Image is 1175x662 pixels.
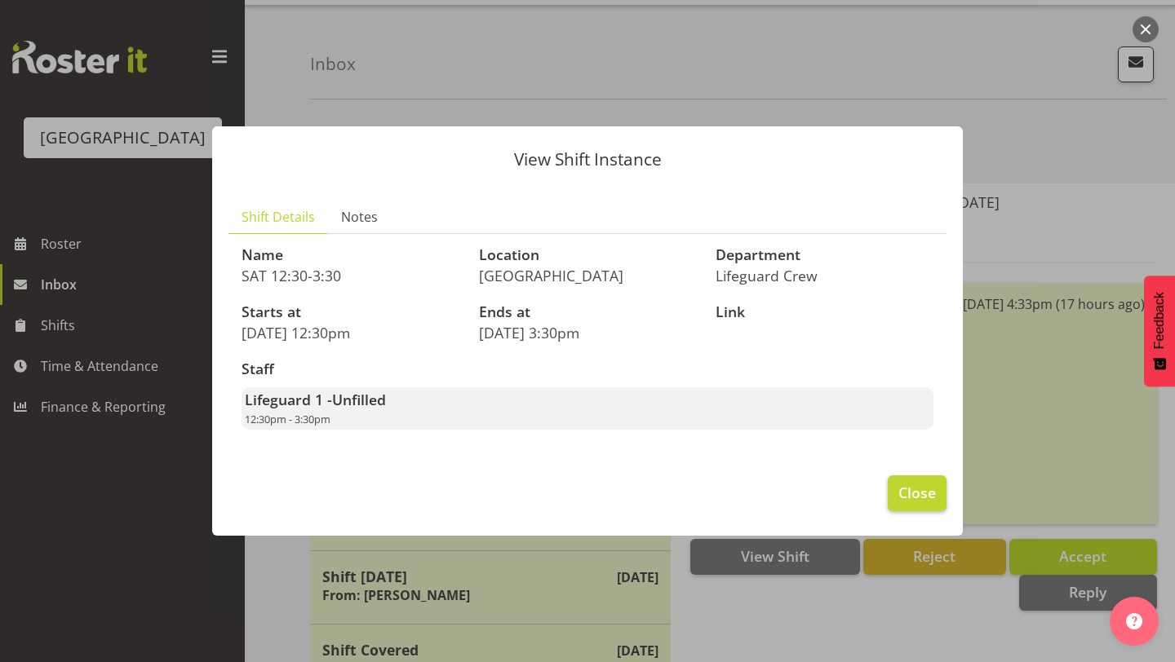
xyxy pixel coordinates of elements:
p: SAT 12:30-3:30 [242,267,459,285]
button: Close [888,475,947,511]
img: help-xxl-2.png [1126,613,1142,629]
p: [DATE] 12:30pm [242,324,459,342]
h3: Location [479,247,697,263]
span: Notes [341,207,378,227]
p: View Shift Instance [228,151,947,168]
span: Feedback [1152,292,1167,349]
span: Shift Details [242,207,315,227]
h3: Name [242,247,459,263]
h3: Department [716,247,933,263]
h3: Starts at [242,304,459,320]
h3: Link [716,304,933,320]
button: Feedback - Show survey [1144,276,1175,386]
p: [GEOGRAPHIC_DATA] [479,267,697,285]
p: Lifeguard Crew [716,267,933,285]
p: [DATE] 3:30pm [479,324,697,342]
h3: Staff [242,361,933,377]
span: 12:30pm - 3:30pm [245,412,330,426]
span: Close [898,482,936,503]
h3: Ends at [479,304,697,320]
span: Unfilled [332,390,386,409]
strong: Lifeguard 1 - [245,390,386,409]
